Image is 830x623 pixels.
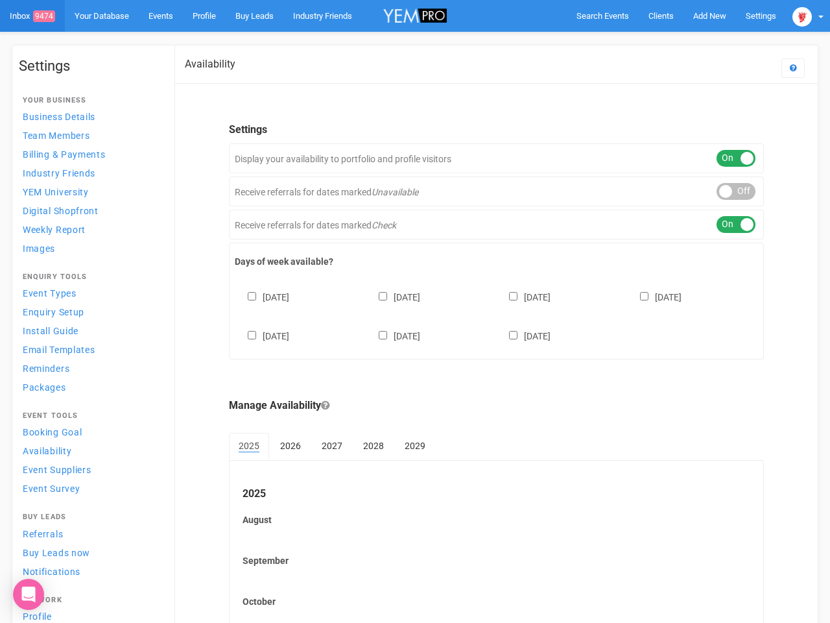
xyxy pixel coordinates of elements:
[19,127,161,144] a: Team Members
[229,123,764,138] legend: Settings
[19,58,161,74] h1: Settings
[243,513,750,526] label: August
[19,322,161,339] a: Install Guide
[229,210,764,239] div: Receive referrals for dates marked
[23,326,78,336] span: Install Guide
[576,11,629,21] span: Search Events
[19,303,161,321] a: Enquiry Setup
[19,525,161,543] a: Referrals
[19,284,161,302] a: Event Types
[366,289,420,304] label: [DATE]
[235,289,289,304] label: [DATE]
[23,112,95,122] span: Business Details
[229,433,269,460] a: 2025
[372,187,418,197] em: Unavailable
[496,289,551,304] label: [DATE]
[792,7,812,27] img: open-uri20250107-2-1pbi2ie
[23,363,69,374] span: Reminders
[33,10,55,22] span: 9474
[693,11,726,21] span: Add New
[23,345,95,355] span: Email Templates
[13,579,44,610] div: Open Intercom Messenger
[23,206,99,216] span: Digital Shopfront
[19,563,161,580] a: Notifications
[248,292,256,300] input: [DATE]
[23,567,80,577] span: Notifications
[19,480,161,497] a: Event Survey
[23,149,106,160] span: Billing & Payments
[270,433,311,459] a: 2026
[509,292,517,300] input: [DATE]
[23,97,158,104] h4: Your Business
[23,483,80,494] span: Event Survey
[235,328,289,343] label: [DATE]
[379,292,387,300] input: [DATE]
[19,378,161,396] a: Packages
[243,554,750,567] label: September
[19,164,161,182] a: Industry Friends
[372,220,396,230] em: Check
[23,130,89,141] span: Team Members
[23,596,158,604] h4: Network
[19,183,161,201] a: YEM University
[627,289,682,304] label: [DATE]
[19,544,161,561] a: Buy Leads now
[248,331,256,339] input: [DATE]
[229,398,764,413] legend: Manage Availability
[23,382,66,393] span: Packages
[243,595,750,608] label: October
[19,341,161,358] a: Email Templates
[229,143,764,173] div: Display your availability to portfolio and profile visitors
[23,513,158,521] h4: Buy Leads
[19,108,161,125] a: Business Details
[19,239,161,257] a: Images
[23,427,82,437] span: Booking Goal
[19,202,161,219] a: Digital Shopfront
[19,461,161,478] a: Event Suppliers
[23,412,158,420] h4: Event Tools
[19,145,161,163] a: Billing & Payments
[19,360,161,377] a: Reminders
[19,442,161,459] a: Availability
[23,225,86,235] span: Weekly Report
[243,487,750,502] legend: 2025
[23,243,55,254] span: Images
[648,11,674,21] span: Clients
[312,433,352,459] a: 2027
[23,446,71,456] span: Availability
[19,423,161,441] a: Booking Goal
[23,465,91,475] span: Event Suppliers
[509,331,517,339] input: [DATE]
[640,292,648,300] input: [DATE]
[185,58,235,70] h2: Availability
[23,307,84,317] span: Enquiry Setup
[366,328,420,343] label: [DATE]
[235,255,758,268] label: Days of week available?
[23,187,89,197] span: YEM University
[19,221,161,238] a: Weekly Report
[23,288,77,299] span: Event Types
[23,273,158,281] h4: Enquiry Tools
[496,328,551,343] label: [DATE]
[229,177,764,206] div: Receive referrals for dates marked
[395,433,435,459] a: 2029
[379,331,387,339] input: [DATE]
[353,433,394,459] a: 2028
